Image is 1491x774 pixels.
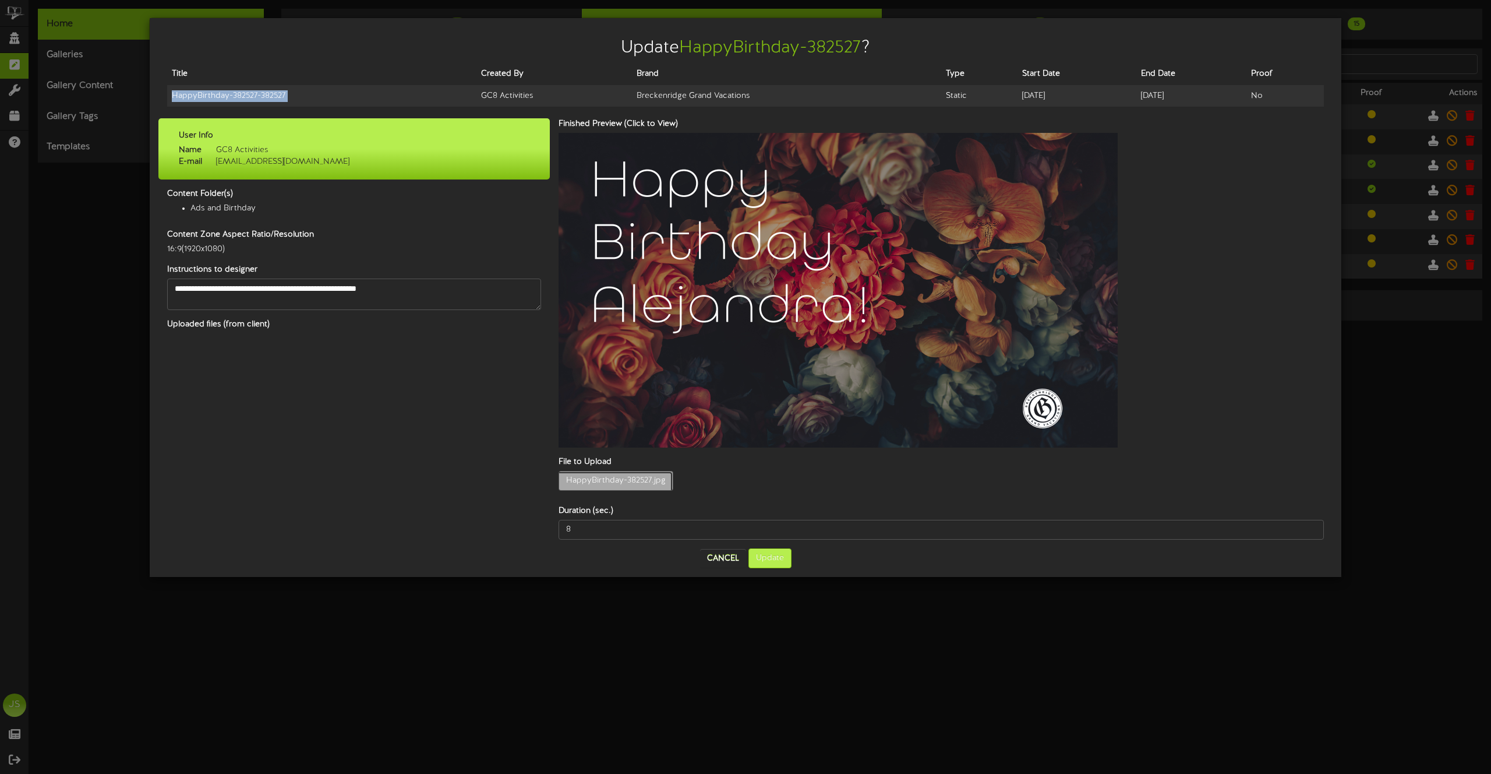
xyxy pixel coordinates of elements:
[559,133,1118,448] img: b166c083-00bc-43ec-b297-582e60787b83.jpg
[1246,85,1324,107] td: No
[632,64,941,85] th: Brand
[476,85,632,107] td: GC8 Activities
[167,38,1324,58] h2: Update ?
[179,146,202,154] strong: Name
[941,64,1017,85] th: Type
[179,157,202,166] strong: E-mail
[700,549,746,568] button: Cancel
[167,64,476,85] th: Title
[158,188,550,200] label: Content Folder(s)
[941,85,1017,107] td: Static
[679,38,861,58] span: HappyBirthday-382527
[158,244,550,255] div: 16:9 ( 1920x1080 )
[170,130,538,142] label: User Info
[1246,64,1324,85] th: Proof
[1136,85,1246,107] td: [DATE]
[632,85,941,107] td: Breckenridge Grand Vacations
[167,85,476,107] td: HappyBirthday-382527 - 382527
[190,203,541,214] li: Ads and Birthday
[158,229,550,241] label: Content Zone Aspect Ratio/Resolution
[1017,85,1136,107] td: [DATE]
[476,64,632,85] th: Created By
[202,146,268,154] span: GC8 Activities
[748,548,792,568] button: Update
[202,157,349,166] span: [EMAIL_ADDRESS][DOMAIN_NAME]
[550,456,1333,468] label: File to Upload
[158,319,550,330] label: Uploaded files (from client)
[550,505,1333,517] label: Duration (sec.)
[550,118,1333,130] label: Finished Preview (Click to View)
[158,264,550,276] label: Instructions to designer
[1017,64,1136,85] th: Start Date
[1136,64,1246,85] th: End Date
